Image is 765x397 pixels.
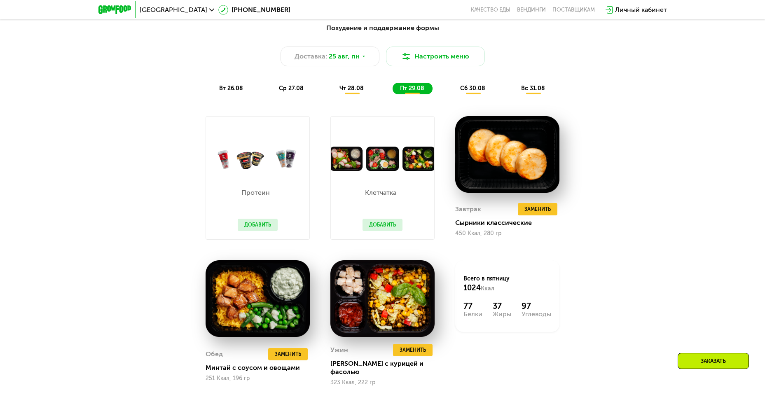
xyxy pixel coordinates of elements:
div: Ужин [330,344,348,356]
div: 97 [522,301,551,311]
div: Углеводы [522,311,551,318]
p: Клетчатка [363,189,398,196]
div: [PERSON_NAME] с курицей и фасолью [330,360,441,376]
div: Обед [206,348,223,360]
span: вс 31.08 [521,85,545,92]
a: Вендинги [517,7,546,13]
span: ср 27.08 [279,85,304,92]
span: [GEOGRAPHIC_DATA] [140,7,207,13]
span: Заменить [524,205,551,213]
button: Заменить [518,203,557,215]
div: Сырники классические [455,219,566,227]
div: 77 [463,301,482,311]
div: Белки [463,311,482,318]
div: Заказать [678,353,749,369]
p: Протеин [238,189,274,196]
div: поставщикам [552,7,595,13]
span: Заменить [275,350,301,358]
button: Настроить меню [386,47,485,66]
div: 37 [493,301,511,311]
span: сб 30.08 [460,85,485,92]
span: чт 28.08 [339,85,364,92]
span: 25 авг, пн [329,51,360,61]
div: Похудение и поддержание формы [139,23,627,33]
span: 1024 [463,283,481,292]
a: [PHONE_NUMBER] [218,5,290,15]
span: Ккал [481,285,494,292]
span: Доставка: [295,51,327,61]
div: Личный кабинет [615,5,667,15]
div: Всего в пятницу [463,275,551,293]
a: Качество еды [471,7,510,13]
div: Минтай с соусом и овощами [206,364,316,372]
button: Добавить [363,219,402,231]
div: 251 Ккал, 196 гр [206,375,310,382]
span: вт 26.08 [219,85,243,92]
span: пт 29.08 [400,85,424,92]
div: Завтрак [455,203,481,215]
button: Добавить [238,219,278,231]
button: Заменить [393,344,433,356]
div: 450 Ккал, 280 гр [455,230,559,237]
button: Заменить [268,348,308,360]
div: Жиры [493,311,511,318]
div: 323 Ккал, 222 гр [330,379,435,386]
span: Заменить [400,346,426,354]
